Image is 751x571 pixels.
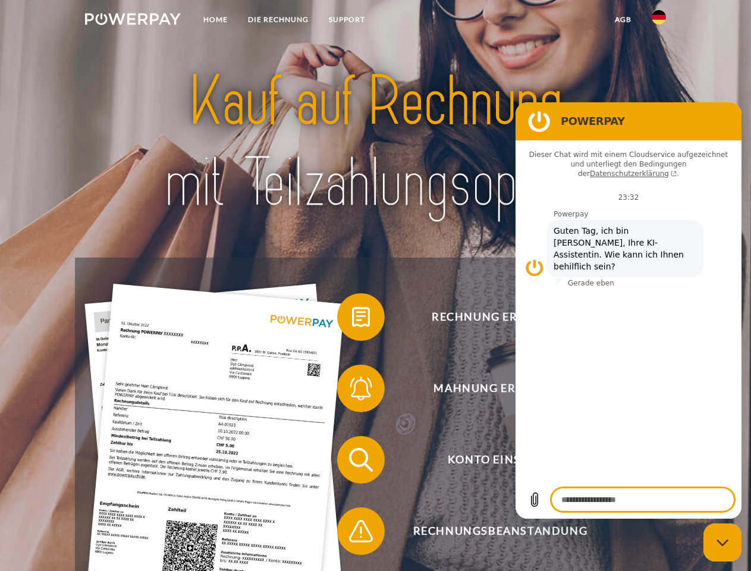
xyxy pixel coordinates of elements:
a: agb [605,9,642,30]
button: Rechnungsbeanstandung [337,507,646,555]
a: SUPPORT [319,9,375,30]
button: Mahnung erhalten? [337,365,646,412]
img: qb_bill.svg [346,302,376,332]
a: Home [193,9,238,30]
iframe: Schaltfläche zum Öffnen des Messaging-Fensters; Konversation läuft [703,523,741,561]
span: Mahnung erhalten? [354,365,646,412]
img: qb_warning.svg [346,516,376,546]
span: Rechnung erhalten? [354,293,646,341]
iframe: Messaging-Fenster [516,102,741,519]
a: DIE RECHNUNG [238,9,319,30]
img: title-powerpay_de.svg [114,57,637,228]
img: qb_bell.svg [346,374,376,403]
button: Rechnung erhalten? [337,293,646,341]
span: Konto einsehen [354,436,646,484]
button: Konto einsehen [337,436,646,484]
img: de [652,10,666,24]
span: Rechnungsbeanstandung [354,507,646,555]
img: logo-powerpay-white.svg [85,13,181,25]
img: qb_search.svg [346,445,376,475]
